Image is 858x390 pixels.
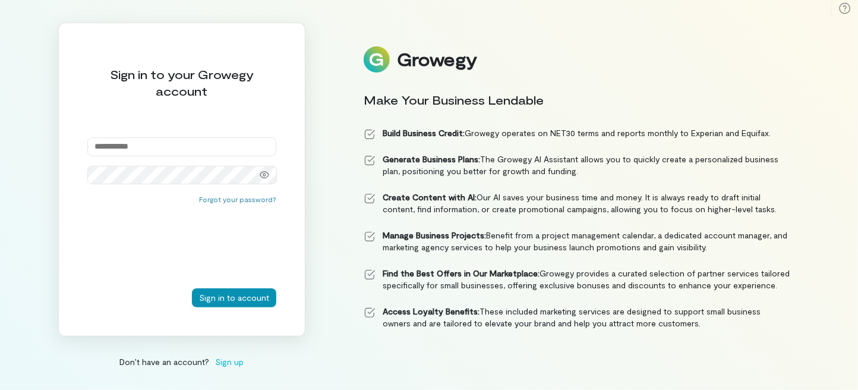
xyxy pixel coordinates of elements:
li: Benefit from a project management calendar, a dedicated account manager, and marketing agency ser... [364,229,790,253]
div: Make Your Business Lendable [364,92,790,108]
span: Sign up [216,356,244,368]
li: The Growegy AI Assistant allows you to quickly create a personalized business plan, positioning y... [364,153,790,177]
strong: Manage Business Projects: [383,230,486,240]
button: Forgot your password? [199,194,276,204]
img: Logo [364,46,390,73]
div: Growegy [397,49,477,70]
strong: Find the Best Offers in Our Marketplace: [383,268,540,278]
strong: Access Loyalty Benefits: [383,306,480,316]
strong: Create Content with AI: [383,192,477,202]
strong: Generate Business Plans: [383,154,480,164]
li: Growegy operates on NET30 terms and reports monthly to Experian and Equifax. [364,127,790,139]
li: These included marketing services are designed to support small business owners and are tailored ... [364,306,790,329]
li: Growegy provides a curated selection of partner services tailored specifically for small business... [364,268,790,291]
div: Sign in to your Growegy account [87,66,276,99]
li: Our AI saves your business time and money. It is always ready to draft initial content, find info... [364,191,790,215]
button: Sign in to account [192,288,276,307]
strong: Build Business Credit: [383,128,465,138]
div: Don’t have an account? [58,356,305,368]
